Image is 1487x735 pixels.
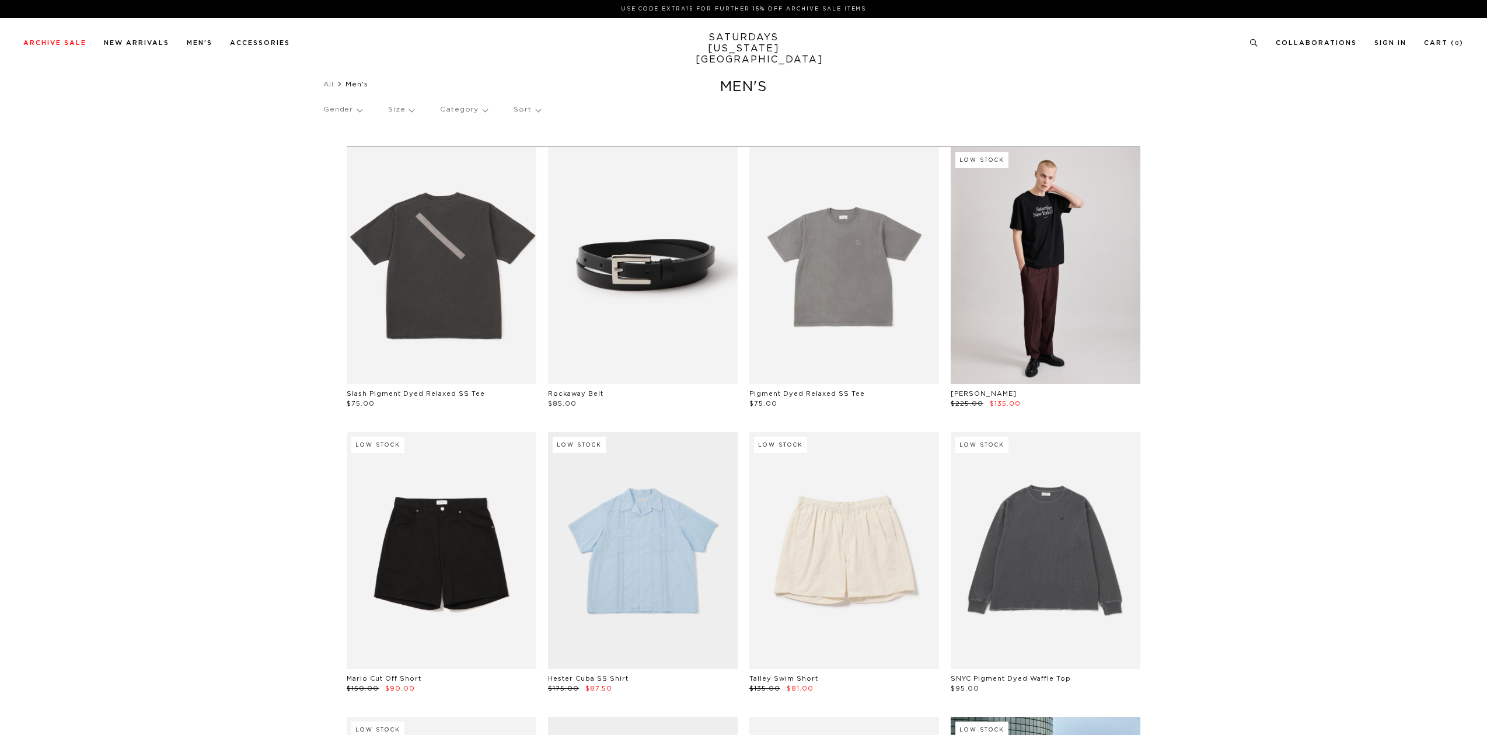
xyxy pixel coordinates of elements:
span: $175.00 [548,685,579,692]
p: Sort [514,96,540,123]
a: Mario Cut Off Short [347,675,421,682]
p: Use Code EXTRA15 for Further 15% Off Archive Sale Items [28,5,1459,13]
p: Category [440,96,487,123]
a: Talley Swim Short [749,675,818,682]
div: Low Stock [553,437,606,453]
span: Men's [345,81,368,88]
a: [PERSON_NAME] [951,391,1017,397]
a: Sign In [1374,40,1406,46]
span: $150.00 [347,685,379,692]
span: $95.00 [951,685,979,692]
a: All [323,81,334,88]
small: 0 [1455,41,1460,46]
span: $81.00 [787,685,814,692]
a: Pigment Dyed Relaxed SS Tee [749,391,865,397]
a: SNYC Pigment Dyed Waffle Top [951,675,1071,682]
a: Men's [187,40,212,46]
p: Gender [323,96,362,123]
span: $135.00 [990,400,1021,407]
a: SATURDAYS[US_STATE][GEOGRAPHIC_DATA] [696,32,792,65]
span: $90.00 [385,685,415,692]
span: $75.00 [347,400,375,407]
span: $75.00 [749,400,777,407]
div: Low Stock [754,437,807,453]
a: Collaborations [1276,40,1357,46]
a: Archive Sale [23,40,86,46]
span: $85.00 [548,400,577,407]
span: $87.50 [585,685,612,692]
p: Size [388,96,414,123]
a: Rockaway Belt [548,391,603,397]
a: Slash Pigment Dyed Relaxed SS Tee [347,391,485,397]
a: New Arrivals [104,40,169,46]
span: $135.00 [749,685,780,692]
div: Low Stock [955,437,1008,453]
a: Hester Cuba SS Shirt [548,675,629,682]
a: Accessories [230,40,290,46]
div: Low Stock [351,437,404,453]
div: Low Stock [955,152,1008,168]
a: Cart (0) [1424,40,1464,46]
span: $225.00 [951,400,983,407]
